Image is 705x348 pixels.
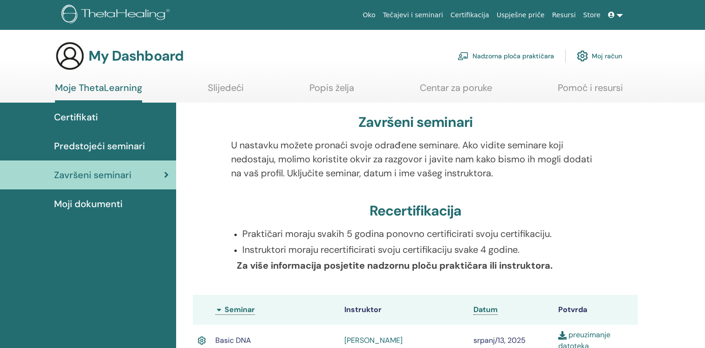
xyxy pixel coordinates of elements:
[198,334,206,347] img: Active Certificate
[447,7,493,24] a: Certifikacija
[420,82,492,100] a: Centar za poruke
[558,331,567,340] img: download.svg
[242,227,600,241] p: Praktičari moraju svakih 5 godina ponovno certificirati svoju certifikaciju.
[548,7,580,24] a: Resursi
[370,202,462,219] h3: Recertifikacija
[577,46,622,66] a: Moj račun
[55,41,85,71] img: generic-user-icon.jpg
[473,305,498,315] a: Datum
[458,52,469,60] img: chalkboard-teacher.svg
[673,316,696,339] iframe: Intercom live chat
[558,82,623,100] a: Pomoć i resursi
[231,138,600,180] p: U nastavku možete pronaći svoje odrađene seminare. Ako vidite seminare koji nedostaju, molimo kor...
[577,48,588,64] img: cog.svg
[379,7,447,24] a: Tečajevi i seminari
[62,5,173,26] img: logo.png
[89,48,184,64] h3: My Dashboard
[215,335,251,345] span: Basic DNA
[54,197,123,211] span: Moji dokumenti
[580,7,604,24] a: Store
[237,259,553,271] b: Za više informacija posjetite nadzornu ploču praktičara ili instruktora.
[54,139,145,153] span: Predstojeći seminari
[359,7,379,24] a: Oko
[344,335,403,345] a: [PERSON_NAME]
[242,243,600,257] p: Instruktori moraju recertificirati svoju certifikaciju svake 4 godine.
[54,110,98,124] span: Certifikati
[55,82,142,103] a: Moje ThetaLearning
[473,305,498,314] span: Datum
[340,295,469,325] th: Instruktor
[309,82,354,100] a: Popis želja
[458,46,554,66] a: Nadzorna ploča praktičara
[358,114,472,131] h3: Završeni seminari
[54,168,131,182] span: Završeni seminari
[208,82,244,100] a: Slijedeći
[493,7,548,24] a: Uspješne priče
[554,295,638,325] th: Potvrda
